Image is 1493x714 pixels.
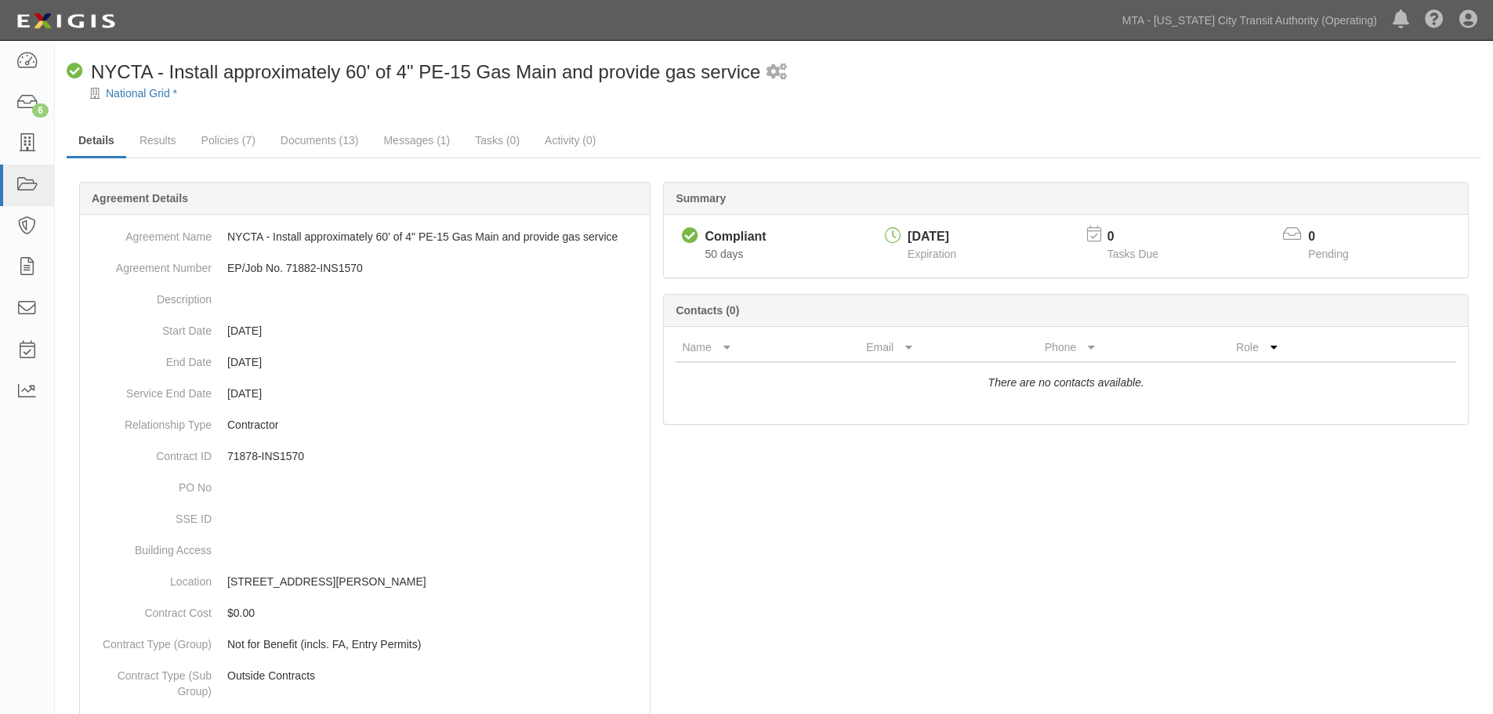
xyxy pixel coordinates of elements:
i: Help Center - Complianz [1425,11,1444,30]
p: 71878-INS1570 [227,448,643,464]
p: 0 [1107,228,1178,246]
i: Compliant [682,228,698,245]
span: Tasks Due [1107,248,1158,260]
p: 0 [1308,228,1368,246]
dt: Start Date [86,315,212,339]
dt: PO No [86,472,212,495]
p: [STREET_ADDRESS][PERSON_NAME] [227,574,643,589]
a: MTA - [US_STATE] City Transit Authority (Operating) [1114,5,1385,36]
dt: End Date [86,346,212,370]
dt: Agreement Name [86,221,212,245]
i: 1 scheduled workflow [766,64,787,81]
dt: Location [86,566,212,589]
i: Compliant [67,63,83,80]
a: National Grid * [106,87,177,100]
dd: [DATE] [86,315,643,346]
a: Policies (7) [190,125,267,156]
div: [DATE] [908,228,956,246]
dd: [DATE] [86,378,643,409]
span: Expiration [908,248,956,260]
b: Agreement Details [92,192,188,205]
span: Since 08/07/2025 [705,248,743,260]
dt: Service End Date [86,378,212,401]
th: Name [676,333,860,362]
dd: NYCTA - Install approximately 60' of 4" PE-15 Gas Main and provide gas service [86,221,643,252]
dt: Description [86,284,212,307]
dt: Agreement Number [86,252,212,276]
b: Contacts (0) [676,304,739,317]
a: Tasks (0) [463,125,531,156]
div: 6 [32,103,49,118]
p: $0.00 [227,605,643,621]
dd: Contractor [86,409,643,440]
a: Documents (13) [269,125,371,156]
b: Summary [676,192,726,205]
dd: EP/Job No. 71882-INS1570 [86,252,643,284]
th: Role [1230,333,1393,362]
img: logo-5460c22ac91f19d4615b14bd174203de0afe785f0fc80cf4dbbc73dc1793850b.png [12,7,120,35]
span: Pending [1308,248,1348,260]
div: Compliant [705,228,766,246]
dt: SSE ID [86,503,212,527]
span: NYCTA - Install approximately 60' of 4" PE-15 Gas Main and provide gas service [91,61,760,82]
div: NYCTA - Install approximately 60' of 4" PE-15 Gas Main and provide gas service [67,59,760,85]
dt: Contract Type (Sub Group) [86,660,212,699]
th: Email [860,333,1038,362]
th: Phone [1038,333,1230,362]
dt: Building Access [86,535,212,558]
dt: Relationship Type [86,409,212,433]
a: Activity (0) [533,125,607,156]
dt: Contract Type (Group) [86,629,212,652]
p: Not for Benefit (incls. FA, Entry Permits) [227,636,643,652]
dt: Contract Cost [86,597,212,621]
p: Outside Contracts [227,668,643,683]
i: There are no contacts available. [988,376,1144,389]
a: Results [128,125,188,156]
dt: Contract ID [86,440,212,464]
a: Messages (1) [371,125,462,156]
a: Details [67,125,126,158]
dd: [DATE] [86,346,643,378]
